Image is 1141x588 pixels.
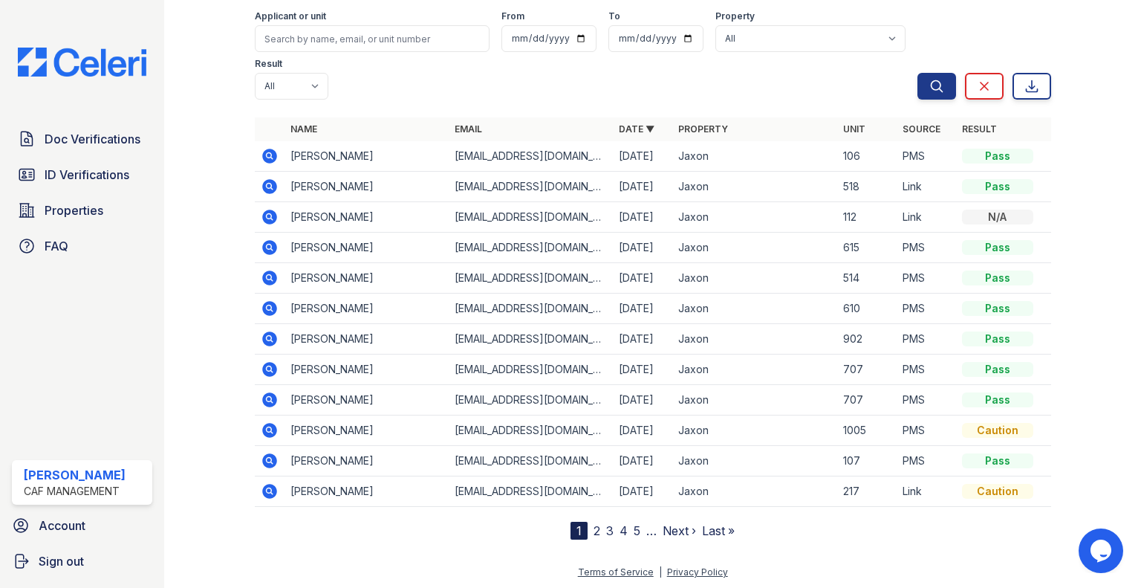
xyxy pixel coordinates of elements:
td: 902 [837,324,897,355]
label: Applicant or unit [255,10,326,22]
td: [EMAIL_ADDRESS][DOMAIN_NAME] [449,416,613,446]
td: 107 [837,446,897,476]
td: PMS [897,416,956,446]
div: Pass [962,392,1033,407]
span: … [646,522,657,540]
a: Next › [663,523,696,538]
td: Link [897,476,956,507]
div: | [659,566,662,578]
label: Property [715,10,755,22]
td: [EMAIL_ADDRESS][DOMAIN_NAME] [449,233,613,263]
a: Unit [843,123,865,135]
td: PMS [897,385,956,416]
a: Terms of Service [578,566,654,578]
a: Properties [12,196,152,225]
div: N/A [962,210,1033,224]
label: To [608,10,620,22]
td: [EMAIL_ADDRESS][DOMAIN_NAME] [449,172,613,202]
label: Result [255,58,282,70]
span: Account [39,517,85,534]
td: 112 [837,202,897,233]
td: 615 [837,233,897,263]
td: PMS [897,141,956,172]
div: [PERSON_NAME] [24,466,126,484]
a: ID Verifications [12,160,152,190]
td: [DATE] [613,446,672,476]
td: [DATE] [613,172,672,202]
td: PMS [897,233,956,263]
td: [PERSON_NAME] [285,385,449,416]
td: Jaxon [672,263,836,294]
td: PMS [897,355,956,385]
span: ID Verifications [45,166,129,184]
a: FAQ [12,231,152,261]
td: Jaxon [672,446,836,476]
td: PMS [897,446,956,476]
td: 518 [837,172,897,202]
td: 217 [837,476,897,507]
a: Result [962,123,997,135]
div: Pass [962,301,1033,316]
td: [PERSON_NAME] [285,446,449,476]
a: Account [6,511,158,540]
td: Jaxon [672,355,836,385]
a: Name [290,123,317,135]
div: Pass [962,179,1033,194]
td: Jaxon [672,324,836,355]
div: Pass [962,362,1033,377]
span: Properties [45,201,103,219]
td: Jaxon [672,233,836,263]
div: Caution [962,423,1033,438]
span: FAQ [45,237,68,255]
td: [DATE] [613,294,672,324]
a: 5 [634,523,640,538]
td: [EMAIL_ADDRESS][DOMAIN_NAME] [449,141,613,172]
td: [PERSON_NAME] [285,324,449,355]
img: CE_Logo_Blue-a8612792a0a2168367f1c8372b55b34899dd931a85d93a1a3d3e32e68fde9ad4.png [6,48,158,77]
div: Pass [962,453,1033,468]
td: Jaxon [672,416,836,446]
a: Privacy Policy [667,566,728,578]
td: 610 [837,294,897,324]
label: From [501,10,524,22]
td: [DATE] [613,233,672,263]
td: 707 [837,355,897,385]
td: Jaxon [672,141,836,172]
td: PMS [897,263,956,294]
span: Sign out [39,552,84,570]
td: [DATE] [613,416,672,446]
td: [DATE] [613,476,672,507]
a: 2 [594,523,600,538]
td: PMS [897,294,956,324]
td: [DATE] [613,324,672,355]
span: Doc Verifications [45,130,140,148]
td: 1005 [837,416,897,446]
td: [EMAIL_ADDRESS][DOMAIN_NAME] [449,202,613,233]
td: Jaxon [672,202,836,233]
td: [PERSON_NAME] [285,294,449,324]
td: [EMAIL_ADDRESS][DOMAIN_NAME] [449,446,613,476]
td: [DATE] [613,263,672,294]
div: Pass [962,149,1033,164]
td: 106 [837,141,897,172]
a: 4 [620,523,628,538]
td: [EMAIL_ADDRESS][DOMAIN_NAME] [449,324,613,355]
a: Sign out [6,546,158,576]
td: PMS [897,324,956,355]
td: [EMAIL_ADDRESS][DOMAIN_NAME] [449,294,613,324]
a: Last » [702,523,735,538]
td: [DATE] [613,355,672,385]
td: [EMAIL_ADDRESS][DOMAIN_NAME] [449,476,613,507]
td: Link [897,172,956,202]
a: Date ▼ [619,123,654,135]
a: Doc Verifications [12,124,152,154]
td: [PERSON_NAME] [285,233,449,263]
td: [DATE] [613,202,672,233]
input: Search by name, email, or unit number [255,25,490,52]
div: Caution [962,484,1033,499]
td: [PERSON_NAME] [285,172,449,202]
iframe: chat widget [1079,529,1126,573]
td: [PERSON_NAME] [285,141,449,172]
a: 3 [606,523,614,538]
td: [PERSON_NAME] [285,476,449,507]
